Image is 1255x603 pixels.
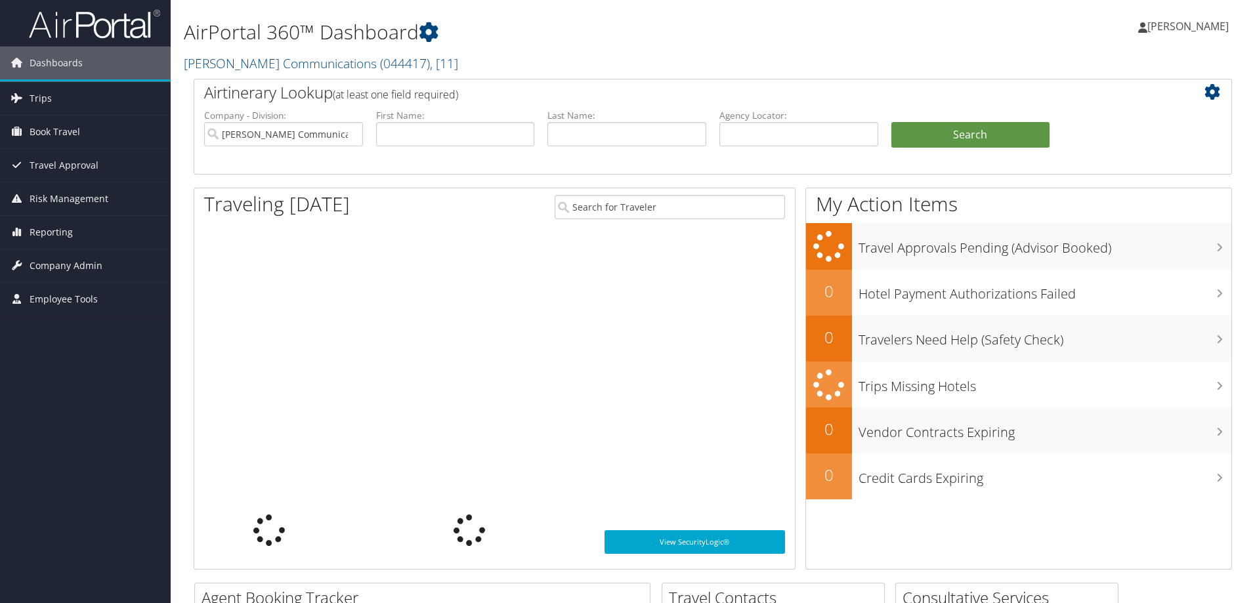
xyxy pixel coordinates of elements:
[719,109,878,122] label: Agency Locator:
[376,109,535,122] label: First Name:
[30,115,80,148] span: Book Travel
[30,249,102,282] span: Company Admin
[806,280,852,302] h2: 0
[859,463,1231,488] h3: Credit Cards Expiring
[30,182,108,215] span: Risk Management
[204,109,363,122] label: Company - Division:
[806,407,1231,453] a: 0Vendor Contracts Expiring
[806,326,852,348] h2: 0
[184,54,458,72] a: [PERSON_NAME] Communications
[184,18,889,46] h1: AirPortal 360™ Dashboard
[859,278,1231,303] h3: Hotel Payment Authorizations Failed
[806,418,852,440] h2: 0
[605,530,785,554] a: View SecurityLogic®
[30,216,73,249] span: Reporting
[859,232,1231,257] h3: Travel Approvals Pending (Advisor Booked)
[30,283,98,316] span: Employee Tools
[806,190,1231,218] h1: My Action Items
[859,371,1231,396] h3: Trips Missing Hotels
[555,195,785,219] input: Search for Traveler
[806,362,1231,408] a: Trips Missing Hotels
[30,149,98,182] span: Travel Approval
[859,417,1231,442] h3: Vendor Contracts Expiring
[1138,7,1242,46] a: [PERSON_NAME]
[806,464,852,486] h2: 0
[1147,19,1229,33] span: [PERSON_NAME]
[333,87,458,102] span: (at least one field required)
[547,109,706,122] label: Last Name:
[806,223,1231,270] a: Travel Approvals Pending (Advisor Booked)
[430,54,458,72] span: , [ 11 ]
[806,453,1231,499] a: 0Credit Cards Expiring
[204,190,350,218] h1: Traveling [DATE]
[29,9,160,39] img: airportal-logo.png
[806,316,1231,362] a: 0Travelers Need Help (Safety Check)
[30,82,52,115] span: Trips
[204,81,1135,104] h2: Airtinerary Lookup
[859,324,1231,349] h3: Travelers Need Help (Safety Check)
[806,270,1231,316] a: 0Hotel Payment Authorizations Failed
[30,47,83,79] span: Dashboards
[891,122,1050,148] button: Search
[380,54,430,72] span: ( 044417 )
